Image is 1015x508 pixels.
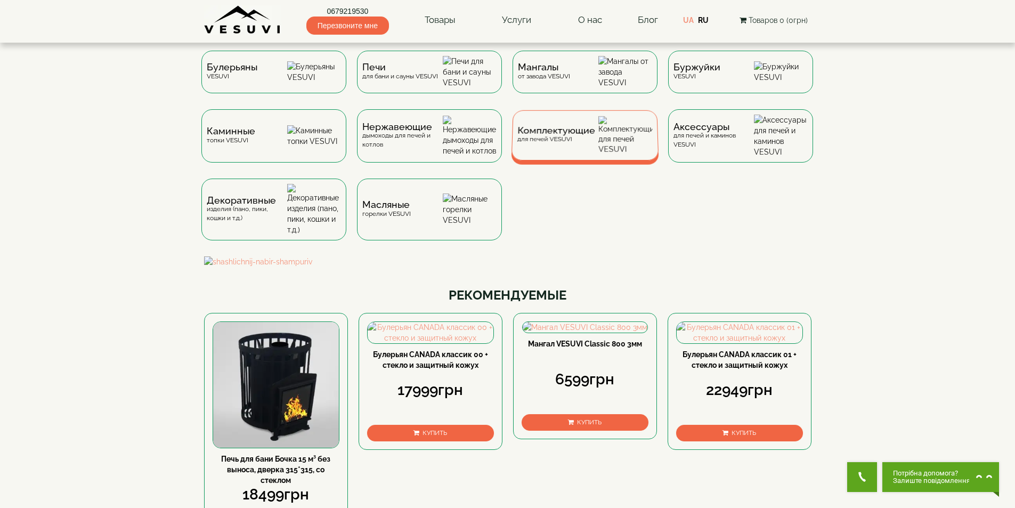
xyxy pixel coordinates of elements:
div: дымоходы для печей и котлов [362,123,443,149]
div: 22949грн [676,380,803,401]
img: Булерьян CANADA классик 00 + стекло и защитный кожух [368,322,493,343]
span: Комплектующие [517,127,595,135]
div: VESUVI [673,63,720,80]
span: Масляные [362,200,411,209]
a: Каминныетопки VESUVI Каминные топки VESUVI [196,109,352,179]
img: Мангал VESUVI Classic 800 3мм [523,322,647,333]
button: Купить [367,425,494,441]
a: Услуги [491,8,542,33]
span: Купить [732,429,756,437]
div: 18499грн [213,484,339,505]
div: для печей и каминов VESUVI [673,123,754,149]
a: Декоративныеизделия (пано, пики, кошки и т.д.) Декоративные изделия (пано, пики, кошки и т.д.) [196,179,352,256]
img: Мангалы от завода VESUVI [598,56,652,88]
div: для печей VESUVI [517,127,595,143]
span: Залиште повідомлення [893,477,970,485]
div: топки VESUVI [207,127,255,144]
span: Перезвоните мне [306,17,389,35]
a: UA [683,16,694,25]
div: 6599грн [522,369,648,390]
a: Мангал VESUVI Classic 800 3мм [528,340,642,348]
a: RU [698,16,709,25]
div: VESUVI [207,63,257,80]
img: Буржуйки VESUVI [754,61,808,83]
a: Масляныегорелки VESUVI Масляные горелки VESUVI [352,179,507,256]
div: 17999грн [367,380,494,401]
span: Буржуйки [673,63,720,71]
a: Булерьян CANADA классик 00 + стекло и защитный кожух [373,350,488,369]
span: Аксессуары [673,123,754,131]
img: Каминные топки VESUVI [287,125,341,147]
img: Булерьян CANADA классик 01 + стекло и защитный кожух [677,322,802,343]
a: Печидля бани и сауны VESUVI Печи для бани и сауны VESUVI [352,51,507,109]
a: Мангалыот завода VESUVI Мангалы от завода VESUVI [507,51,663,109]
a: Нержавеющиедымоходы для печей и котлов Нержавеющие дымоходы для печей и котлов [352,109,507,179]
a: Товары [414,8,466,33]
span: Мангалы [518,63,570,71]
span: Нержавеющие [362,123,443,131]
img: shashlichnij-nabir-shampuriv [204,256,811,267]
div: горелки VESUVI [362,200,411,218]
span: Купить [577,418,602,426]
img: Декоративные изделия (пано, пики, кошки и т.д.) [287,184,341,235]
a: Комплектующиедля печей VESUVI Комплектующие для печей VESUVI [507,109,663,179]
a: О нас [567,8,613,33]
button: Get Call button [847,462,877,492]
img: Масляные горелки VESUVI [443,193,497,225]
img: Печь для бани Бочка 15 м³ без выноса, дверка 315*315, со стеклом [213,322,339,448]
span: Печи [362,63,438,71]
img: Булерьяны VESUVI [287,61,341,83]
a: БулерьяныVESUVI Булерьяны VESUVI [196,51,352,109]
img: Комплектующие для печей VESUVI [598,116,653,155]
button: Купить [676,425,803,441]
img: Нержавеющие дымоходы для печей и котлов [443,116,497,156]
span: Декоративные [207,196,287,205]
span: Товаров 0 (0грн) [749,16,808,25]
span: Булерьяны [207,63,257,71]
span: Потрібна допомога? [893,470,970,477]
span: Купить [423,429,447,437]
button: Купить [522,414,648,431]
img: Печи для бани и сауны VESUVI [443,56,497,88]
img: Аксессуары для печей и каминов VESUVI [754,115,808,157]
a: Аксессуарыдля печей и каминов VESUVI Аксессуары для печей и каминов VESUVI [663,109,818,179]
img: Завод VESUVI [204,5,281,35]
div: от завода VESUVI [518,63,570,80]
a: Печь для бани Бочка 15 м³ без выноса, дверка 315*315, со стеклом [221,455,330,485]
button: Chat button [882,462,999,492]
button: Товаров 0 (0грн) [736,14,811,26]
div: изделия (пано, пики, кошки и т.д.) [207,196,287,223]
a: 0679219530 [306,6,389,17]
a: БуржуйкиVESUVI Буржуйки VESUVI [663,51,818,109]
span: Каминные [207,127,255,135]
a: Блог [638,14,658,25]
div: для бани и сауны VESUVI [362,63,438,80]
a: Булерьян CANADA классик 01 + стекло и защитный кожух [683,350,797,369]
